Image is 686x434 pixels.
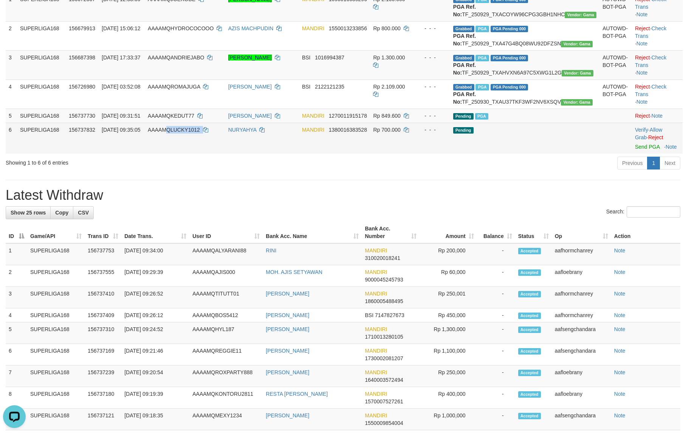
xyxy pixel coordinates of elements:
span: [DATE] 09:35:05 [102,127,140,133]
span: MANDIRI [365,391,387,397]
span: Copy 7147827673 to clipboard [375,312,404,318]
td: AAAAMQROXPARTY888 [189,366,263,387]
a: Note [614,326,626,332]
b: PGA Ref. No: [453,62,476,76]
span: Copy 1550009854004 to clipboard [365,420,403,426]
td: SUPERLIGA168 [27,308,85,322]
a: Note [666,144,677,150]
span: Rp 800.000 [373,25,400,31]
td: 156737180 [85,387,121,409]
a: RESTA [PERSON_NAME] [266,391,328,397]
td: - [477,265,515,287]
td: AAAAMQREGGIE11 [189,344,263,366]
th: Date Trans.: activate to sort column ascending [121,222,189,243]
span: [DATE] 03:52:08 [102,84,140,90]
span: Copy 1730002081207 to clipboard [365,355,403,361]
a: Show 25 rows [6,206,51,219]
td: - [477,344,515,366]
span: Vendor URL: https://trx31.1velocity.biz [565,12,596,18]
td: AAAAMQMEXY1234 [189,409,263,430]
span: Rp 700.000 [373,127,400,133]
td: 4 [6,79,17,109]
a: [PERSON_NAME] [228,84,272,90]
td: SUPERLIGA168 [27,409,85,430]
a: Note [614,369,626,375]
td: 7 [6,366,27,387]
b: PGA Ref. No: [453,33,476,47]
td: 156737239 [85,366,121,387]
span: Copy 1270011915178 to clipboard [329,113,367,119]
th: Trans ID: activate to sort column ascending [85,222,121,243]
th: Game/API: activate to sort column ascending [27,222,85,243]
span: Accepted [518,269,541,276]
a: Send PGA [635,144,660,150]
span: Copy 1860005488495 to clipboard [365,298,403,304]
span: Vendor URL: https://trx31.1velocity.biz [561,99,593,106]
span: Pending [453,127,474,134]
span: Copy 310020018241 to clipboard [365,255,400,261]
th: ID: activate to sort column descending [6,222,27,243]
th: Bank Acc. Name: activate to sort column ascending [263,222,362,243]
span: PGA Pending [491,55,528,61]
td: 156737410 [85,287,121,308]
span: BSI [365,312,373,318]
td: - [477,243,515,265]
a: Reject [648,134,663,140]
td: AAAAMQKONTORU2811 [189,387,263,409]
span: Marked by aafsengchandara [475,26,489,32]
span: Accepted [518,291,541,297]
td: [DATE] 09:24:52 [121,322,189,344]
span: MANDIRI [302,113,324,119]
td: - [477,287,515,308]
span: Accepted [518,413,541,419]
a: Note [614,348,626,354]
span: Rp 849.600 [373,113,400,119]
span: Vendor URL: https://trx31.1velocity.biz [561,41,593,47]
span: Accepted [518,313,541,319]
td: 2 [6,21,17,50]
td: aafsengchandara [552,344,611,366]
span: PGA Pending [491,84,528,90]
span: MANDIRI [365,412,387,418]
td: TF_250929_TXAHVXN6A97C5XWG1L2G [450,50,599,79]
th: Bank Acc. Number: activate to sort column ascending [362,222,419,243]
td: SUPERLIGA168 [27,344,85,366]
span: AAAAMQKEDUT77 [148,113,194,119]
td: SUPERLIGA168 [27,387,85,409]
td: SUPERLIGA168 [27,366,85,387]
td: aafhormchanrey [552,243,611,265]
td: 6 [6,123,17,154]
td: · · [632,21,683,50]
a: Note [614,312,626,318]
td: 8 [6,387,27,409]
td: · [632,109,683,123]
span: Accepted [518,391,541,398]
span: MANDIRI [302,25,324,31]
span: AAAAMQANDRIEJABO [148,54,204,61]
a: Verify [635,127,648,133]
td: aafloebrany [552,265,611,287]
th: User ID: activate to sort column ascending [189,222,263,243]
td: [DATE] 09:18:35 [121,409,189,430]
td: [DATE] 09:26:52 [121,287,189,308]
span: Copy 1016994387 to clipboard [315,54,344,61]
td: - [477,409,515,430]
b: PGA Ref. No: [453,91,476,105]
span: BSI [302,84,311,90]
span: Vendor URL: https://trx31.1velocity.biz [562,70,593,76]
label: Search: [606,206,680,218]
span: Marked by aafsengchandara [475,113,488,120]
td: AAAAMQTITUTT01 [189,287,263,308]
span: Show 25 rows [11,210,46,216]
td: SUPERLIGA168 [27,243,85,265]
span: [DATE] 15:06:12 [102,25,140,31]
span: AAAAMQHYDROCOCOOO [148,25,214,31]
span: Accepted [518,248,541,254]
td: 156737169 [85,344,121,366]
span: Copy 1380016383528 to clipboard [329,127,367,133]
td: 156737409 [85,308,121,322]
td: Rp 1,000,000 [420,409,477,430]
td: AUTOWD-BOT-PGA [599,79,632,109]
td: 5 [6,109,17,123]
a: [PERSON_NAME] [228,54,272,61]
